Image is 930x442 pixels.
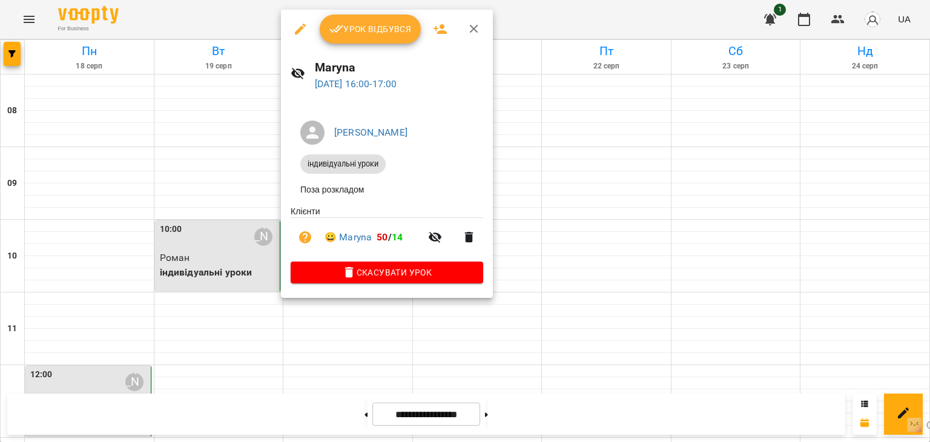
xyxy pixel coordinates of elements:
[291,205,483,262] ul: Клієнти
[291,262,483,283] button: Скасувати Урок
[291,179,483,200] li: Поза розкладом
[291,223,320,252] button: Візит ще не сплачено. Додати оплату?
[315,78,397,90] a: [DATE] 16:00-17:00
[377,231,403,243] b: /
[325,230,372,245] a: 😀 Maryna
[320,15,421,44] button: Урок відбувся
[392,231,403,243] span: 14
[329,22,412,36] span: Урок відбувся
[300,159,386,170] span: індивідуальні уроки
[300,265,473,280] span: Скасувати Урок
[377,231,387,243] span: 50
[315,58,484,77] h6: Maryna
[334,127,407,138] a: [PERSON_NAME]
